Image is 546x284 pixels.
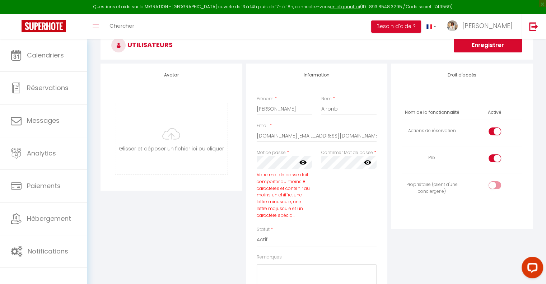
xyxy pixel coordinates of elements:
span: Notifications [28,247,68,256]
span: Réservations [27,83,69,92]
button: Besoin d'aide ? [371,20,421,33]
img: logout [529,22,538,31]
div: Prix [405,154,459,161]
a: ... [PERSON_NAME] [442,14,522,39]
a: en cliquant ici [330,4,360,10]
span: Hébergement [27,214,71,223]
span: Paiements [27,181,61,190]
div: Actions de réservation [405,127,459,134]
label: Remarques [257,254,282,261]
button: Enregistrer [454,38,522,52]
div: Votre mot de passe doit comporter au moins 8 caractères et contenir au moins un chiffre, une lett... [257,172,312,219]
label: Nom [321,96,332,102]
span: Calendriers [27,51,64,60]
th: Activé [485,106,504,119]
h3: Utilisateurs [101,31,533,60]
iframe: LiveChat chat widget [516,254,546,284]
h4: Droit d'accès [402,73,522,78]
span: [PERSON_NAME] [462,21,513,30]
img: ... [447,20,458,31]
span: Chercher [109,22,134,29]
span: Analytics [27,149,56,158]
th: Nom de la fonctionnalité [402,106,462,119]
div: Propriétaire (client d'une conciergerie) [405,181,459,195]
img: Super Booking [22,20,66,32]
h4: Information [257,73,377,78]
label: Statut [257,226,270,233]
span: Messages [27,116,60,125]
label: Prénom [257,96,274,102]
label: Email [257,122,269,129]
a: Chercher [104,14,140,39]
label: Confirmer Mot de passe [321,149,373,156]
h4: Avatar [111,73,232,78]
label: Mot de passe [257,149,286,156]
